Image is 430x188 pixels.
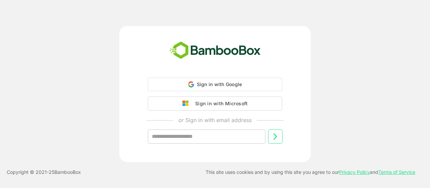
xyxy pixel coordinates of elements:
[197,81,242,87] span: Sign in with Google
[178,116,252,124] p: or Sign in with email address
[206,168,415,176] p: This site uses cookies and by using this site you agree to our and
[339,169,370,175] a: Privacy Policy
[378,169,415,175] a: Terms of Service
[148,78,282,91] div: Sign in with Google
[182,101,192,107] img: google
[166,39,264,62] img: bamboobox
[7,168,81,176] p: Copyright © 2021- 25 BambooBox
[148,97,282,111] button: Sign in with Microsoft
[192,99,248,108] div: Sign in with Microsoft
